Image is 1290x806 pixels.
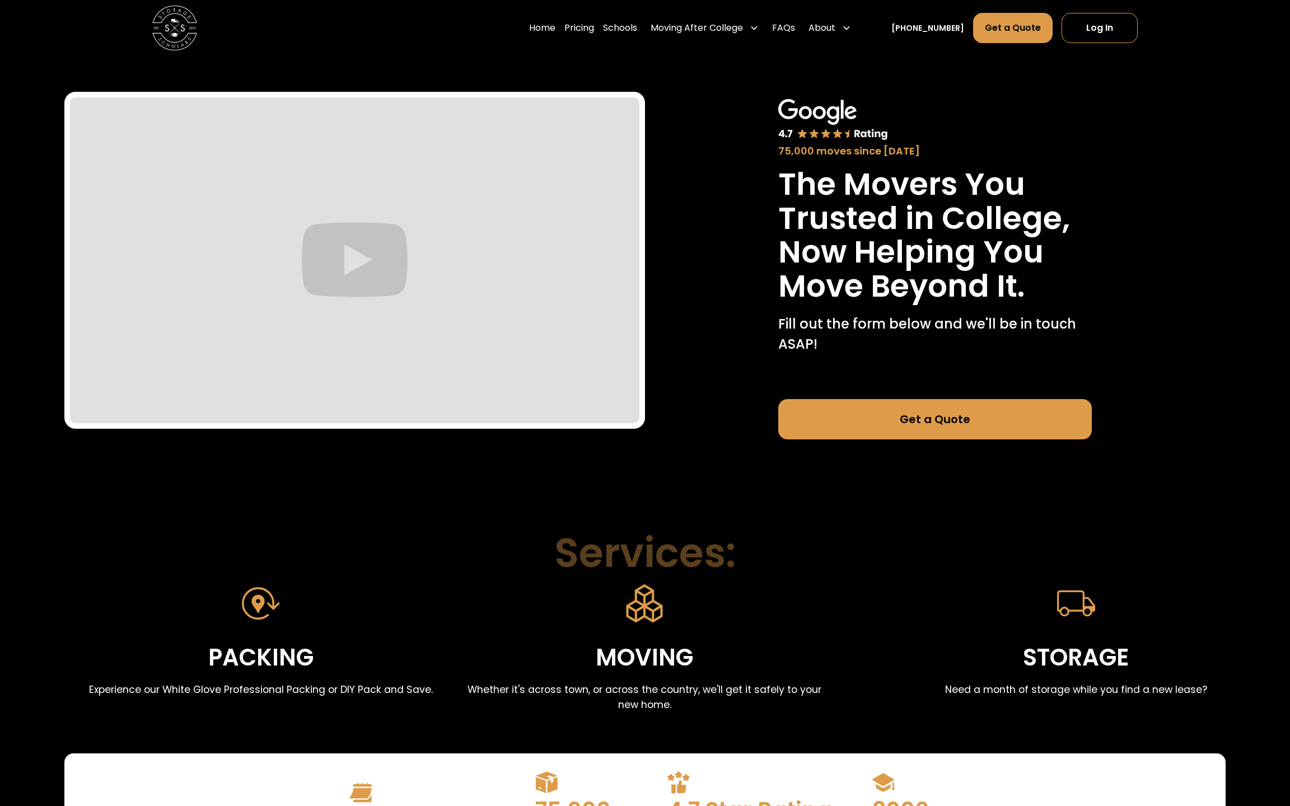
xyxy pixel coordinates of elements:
p: Whether it's across town, or across the country, we'll get it safely to your new home. [466,682,824,712]
img: Storage Scholars main logo [152,6,197,50]
div: About [804,12,856,44]
a: FAQs [772,12,795,44]
a: Home [529,12,555,44]
div: Moving After College [646,12,763,44]
a: Log In [1062,13,1138,43]
div: Storage [1023,639,1129,677]
h1: Services: [554,531,736,575]
a: [PHONE_NUMBER] [891,22,964,34]
a: Get a Quote [778,399,1092,439]
div: About [808,21,835,35]
div: 75,000 moves since [DATE] [778,143,1092,158]
iframe: Graduate Shipping [70,97,639,423]
div: Moving After College [651,21,743,35]
a: Get a Quote [973,13,1053,43]
h1: The Movers You Trusted in College, Now Helping You Move Beyond It. [778,167,1092,303]
p: Fill out the form below and we'll be in touch ASAP! [778,314,1092,354]
p: Need a month of storage while you find a new lease? [945,682,1207,697]
img: Storage Image [1057,584,1095,622]
img: Packing Image [242,584,280,622]
div: Packing [208,639,314,677]
p: Experience our White Glove Professional Packing or DIY Pack and Save. [89,682,433,697]
a: Schools [603,12,637,44]
div: Moving [596,639,693,677]
a: Pricing [564,12,594,44]
img: Google 4.7 star rating [778,99,888,141]
img: Moving Image [625,584,663,622]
